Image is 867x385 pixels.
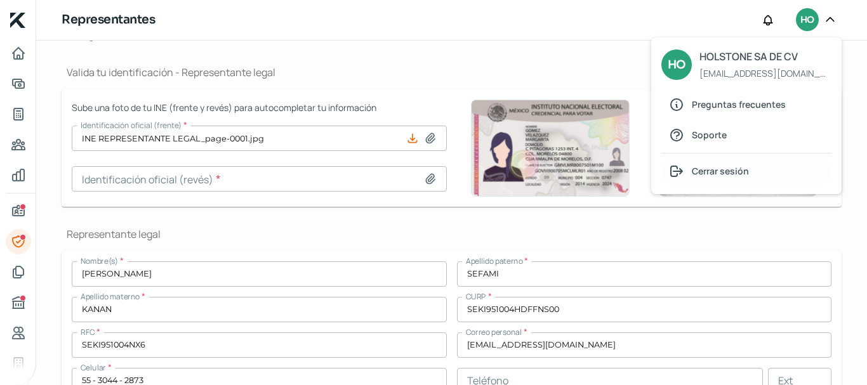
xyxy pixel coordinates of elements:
[692,163,749,179] span: Cerrar sesión
[6,162,31,188] a: Mis finanzas
[62,11,155,29] h1: Representantes
[81,256,118,266] span: Nombre(s)
[800,13,814,28] span: HO
[699,65,831,81] span: [EMAIL_ADDRESS][DOMAIN_NAME]
[6,229,31,254] a: Representantes
[6,351,31,376] a: Industria
[6,290,31,315] a: Buró de crédito
[466,256,522,266] span: Apellido paterno
[699,48,831,66] span: HOLSTONE SA DE CV
[6,320,31,346] a: Referencias
[6,132,31,157] a: Cuentas por pagar
[72,100,447,115] span: Sube una foto de tu INE (frente y revés) para autocompletar tu información
[6,199,31,224] a: Información general
[81,327,95,337] span: RFC
[466,291,486,302] span: CURP
[81,291,140,302] span: Apellido materno
[81,120,182,131] span: Identificación oficial (frente)
[62,227,842,241] h1: Representante legal
[81,362,106,373] span: Celular
[692,127,727,143] span: Soporte
[6,101,31,127] a: Cuentas por cobrar
[6,41,31,66] a: Inicio
[6,259,31,285] a: Documentos
[466,327,522,337] span: Correo personal
[471,100,630,197] img: Ejemplo de identificación oficial (frente)
[692,96,786,112] span: Preguntas frecuentes
[668,55,685,75] span: HO
[6,71,31,96] a: Solicitar crédito
[62,65,275,79] h1: Valida tu identificación - Representante legal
